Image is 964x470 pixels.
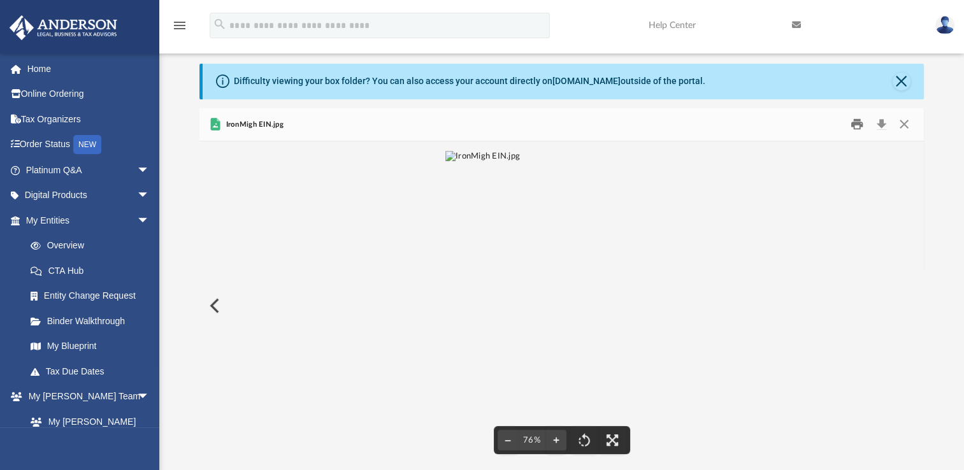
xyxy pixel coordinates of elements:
button: Zoom in [546,426,566,454]
i: menu [172,18,187,33]
a: Platinum Q&Aarrow_drop_down [9,157,169,183]
span: arrow_drop_down [137,208,162,234]
a: Order StatusNEW [9,132,169,158]
button: Download [870,115,893,134]
button: Rotate left [570,426,598,454]
a: My Entitiesarrow_drop_down [9,208,169,233]
div: Current zoom level [518,436,546,445]
a: Tax Due Dates [18,359,169,384]
div: File preview [199,141,924,470]
a: Entity Change Request [18,283,169,309]
img: Anderson Advisors Platinum Portal [6,15,121,40]
span: IronMigh EIN.jpg [223,119,284,131]
a: Digital Productsarrow_drop_down [9,183,169,208]
button: Previous File [199,288,227,324]
a: [DOMAIN_NAME] [552,76,621,86]
div: Difficulty viewing your box folder? You can also access your account directly on outside of the p... [234,75,705,88]
img: User Pic [935,16,954,34]
a: My [PERSON_NAME] Team [18,409,156,450]
button: Print [844,115,870,134]
a: Tax Organizers [9,106,169,132]
button: Close [892,115,915,134]
div: NEW [73,135,101,154]
span: arrow_drop_down [137,183,162,209]
a: My [PERSON_NAME] Teamarrow_drop_down [9,384,162,409]
img: IronMigh EIN.jpg [445,151,520,460]
button: Close [893,73,910,90]
button: Zoom out [498,426,518,454]
span: arrow_drop_down [137,157,162,183]
a: menu [172,24,187,33]
a: Binder Walkthrough [18,308,169,334]
a: My Blueprint [18,334,162,359]
span: arrow_drop_down [137,384,162,410]
a: CTA Hub [18,258,169,283]
a: Overview [18,233,169,259]
i: search [213,17,227,31]
a: Home [9,56,169,82]
a: Online Ordering [9,82,169,107]
button: Enter fullscreen [598,426,626,454]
